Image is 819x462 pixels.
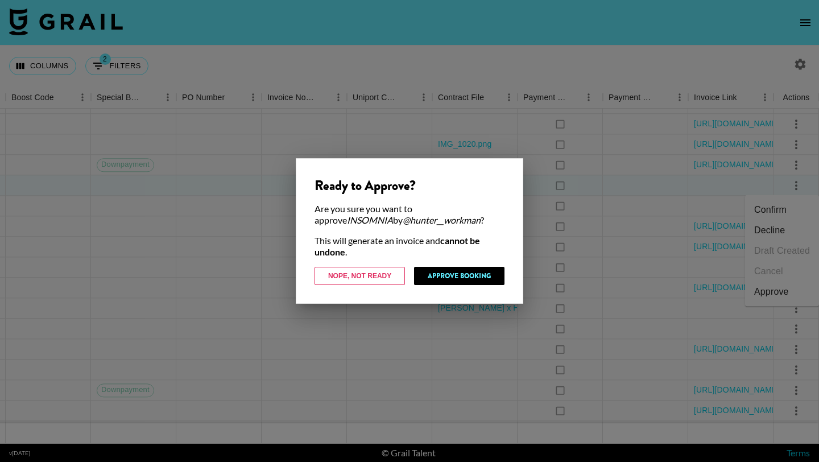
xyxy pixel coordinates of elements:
strong: cannot be undone [315,235,480,257]
button: Approve Booking [414,267,504,285]
button: Nope, Not Ready [315,267,405,285]
div: This will generate an invoice and . [315,235,504,258]
div: Ready to Approve? [315,177,504,194]
em: INSOMNIA [347,214,393,225]
div: Are you sure you want to approve by ? [315,203,504,226]
em: @ hunter__workman [403,214,481,225]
